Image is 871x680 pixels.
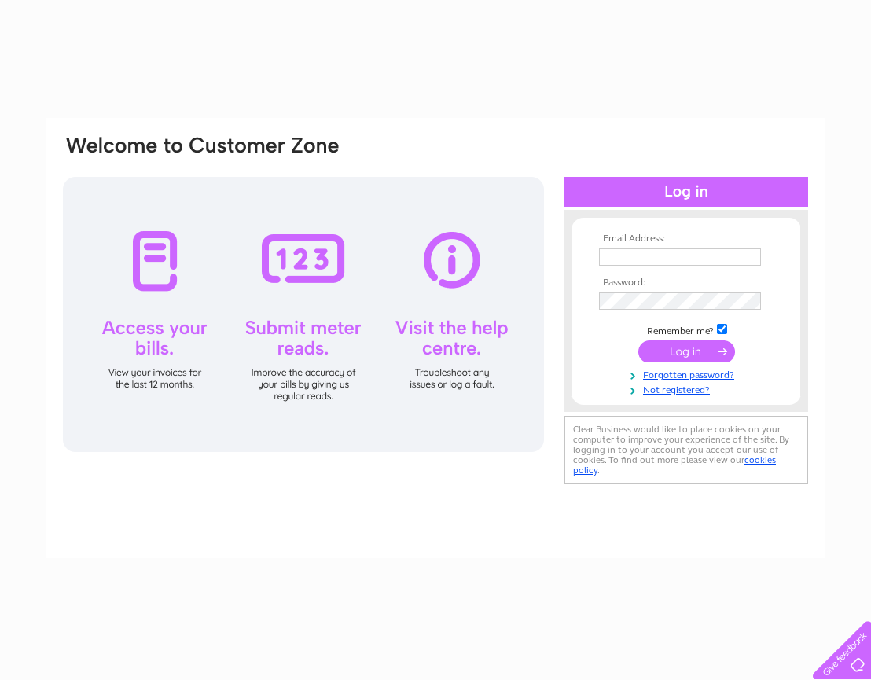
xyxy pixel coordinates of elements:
th: Email Address: [595,233,777,244]
a: Not registered? [599,381,777,396]
td: Remember me? [595,322,777,337]
input: Submit [638,340,735,362]
div: Clear Business would like to place cookies on your computer to improve your experience of the sit... [564,416,808,484]
a: Forgotten password? [599,366,777,381]
a: cookies policy [573,454,776,476]
th: Password: [595,278,777,289]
